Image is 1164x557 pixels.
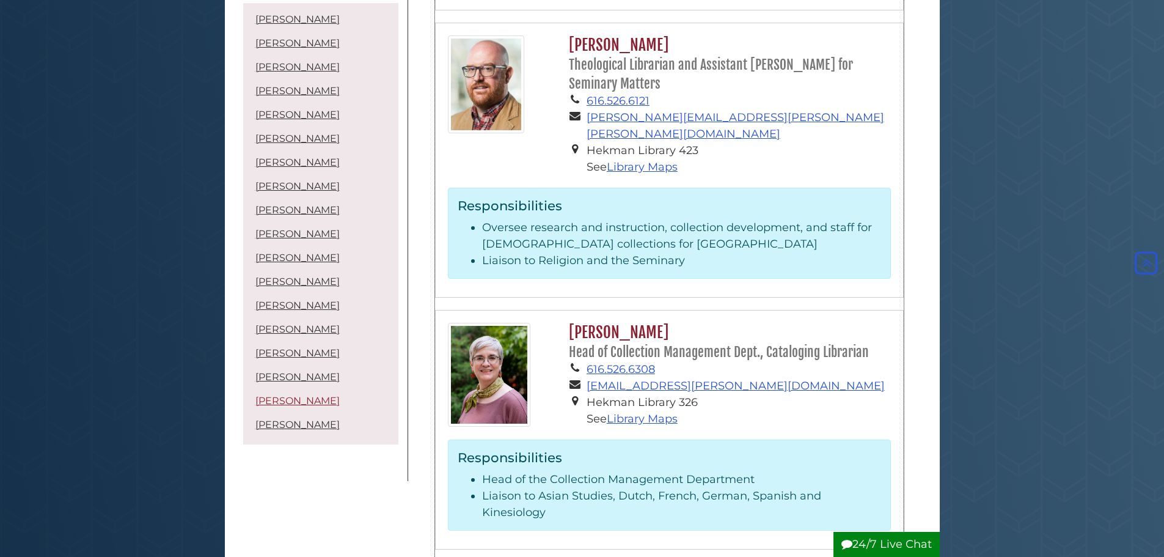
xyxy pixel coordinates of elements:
a: [PERSON_NAME] [255,347,340,359]
a: [PERSON_NAME] [255,300,340,311]
a: [PERSON_NAME] [255,204,340,216]
a: [PERSON_NAME] [255,180,340,192]
img: Francene-Lewis_125x160.jpg [448,323,530,427]
a: [PERSON_NAME] [255,395,340,407]
h3: Responsibilities [458,197,881,213]
li: See [587,159,891,175]
a: [PERSON_NAME] [255,85,340,97]
a: [PERSON_NAME] [255,228,340,240]
button: 24/7 Live Chat [833,532,940,557]
li: Hekman Library 326 See [587,394,891,427]
a: [PERSON_NAME] [255,109,340,120]
li: Hekman Library 423 [587,142,891,159]
li: Liaison to Religion and the Seminary [482,253,881,269]
img: Jeff_Lash_125x160.jpg [448,35,524,133]
small: Head of Collection Management Dept., Cataloging Librarian [569,344,869,360]
a: [PERSON_NAME] [255,13,340,25]
a: Library Maps [607,160,678,174]
a: [PERSON_NAME] [255,133,340,144]
a: [PERSON_NAME] [255,61,340,73]
li: Head of the Collection Management Department [482,471,881,488]
a: [PERSON_NAME] [255,419,340,430]
a: Library Maps [607,412,678,426]
a: [PERSON_NAME] [255,157,340,168]
a: 616.526.6121 [587,94,650,108]
a: Back to Top [1132,256,1161,270]
h2: [PERSON_NAME] [563,35,890,93]
a: [PERSON_NAME] [255,371,340,383]
a: [PERSON_NAME][EMAIL_ADDRESS][PERSON_NAME][PERSON_NAME][DOMAIN_NAME] [587,111,884,141]
a: [PERSON_NAME] [255,323,340,335]
small: Theological Librarian and Assistant [PERSON_NAME] for Seminary Matters [569,57,853,92]
a: [PERSON_NAME] [255,276,340,287]
a: [PERSON_NAME] [255,37,340,49]
li: Liaison to Asian Studies, Dutch, French, German, Spanish and Kinesiology [482,488,881,521]
a: [EMAIL_ADDRESS][PERSON_NAME][DOMAIN_NAME] [587,379,885,393]
a: 616.526.6308 [587,363,655,376]
a: [PERSON_NAME] [255,252,340,264]
h3: Responsibilities [458,449,881,465]
h2: [PERSON_NAME] [563,323,890,361]
li: Oversee research and instruction, collection development, and staff for [DEMOGRAPHIC_DATA] collec... [482,219,881,253]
